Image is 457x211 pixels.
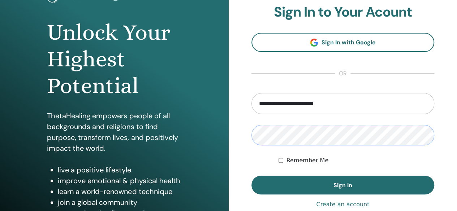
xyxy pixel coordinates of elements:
button: Sign In [251,176,435,194]
a: Sign In with Google [251,33,435,52]
span: Sign In with Google [322,39,375,46]
li: live a positive lifestyle [58,164,181,175]
a: Create an account [316,200,369,209]
span: or [335,69,350,78]
div: Keep me authenticated indefinitely or until I manually logout [279,156,434,165]
li: learn a world-renowned technique [58,186,181,197]
span: Sign In [333,181,352,189]
h2: Sign In to Your Acount [251,4,435,21]
label: Remember Me [286,156,328,165]
p: ThetaHealing empowers people of all backgrounds and religions to find purpose, transform lives, a... [47,110,181,154]
li: improve emotional & physical health [58,175,181,186]
h1: Unlock Your Highest Potential [47,19,181,100]
li: join a global community [58,197,181,208]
